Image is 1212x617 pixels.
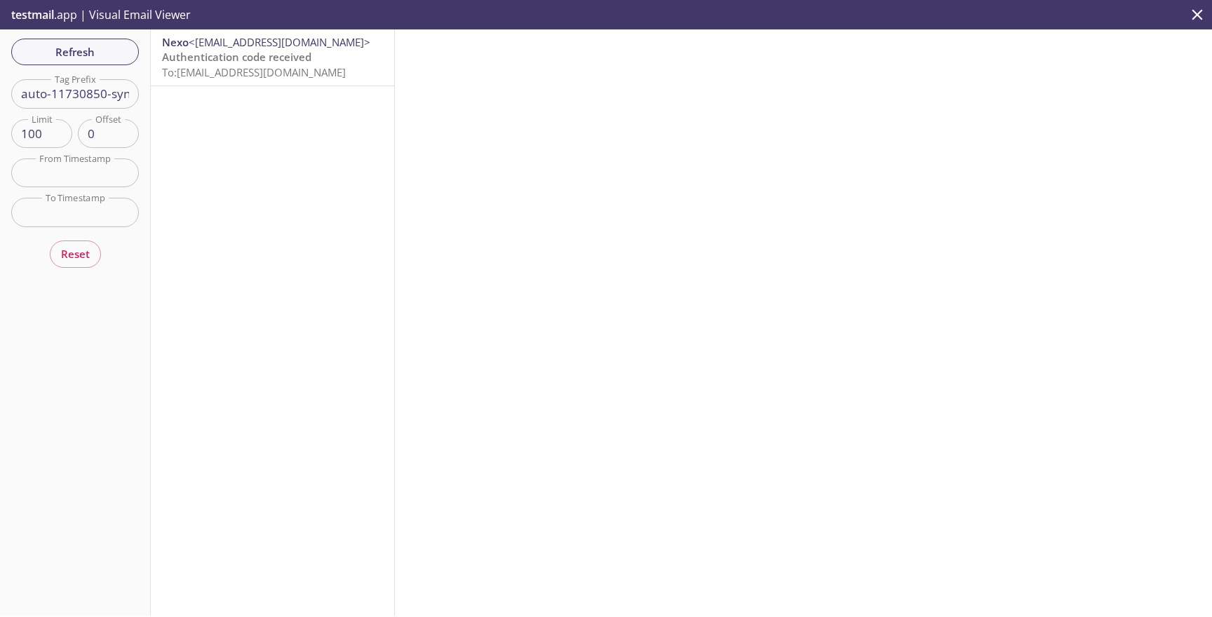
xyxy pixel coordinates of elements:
span: Nexo [162,35,189,49]
div: Nexo<[EMAIL_ADDRESS][DOMAIN_NAME]>Authentication code receivedTo:[EMAIL_ADDRESS][DOMAIN_NAME] [151,29,394,86]
span: To: [EMAIL_ADDRESS][DOMAIN_NAME] [162,65,346,79]
span: <[EMAIL_ADDRESS][DOMAIN_NAME]> [189,35,370,49]
nav: emails [151,29,394,86]
span: testmail [11,7,54,22]
span: Reset [61,245,90,263]
span: Refresh [22,43,128,61]
span: Authentication code received [162,50,311,64]
button: Refresh [11,39,139,65]
button: Reset [50,240,101,267]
